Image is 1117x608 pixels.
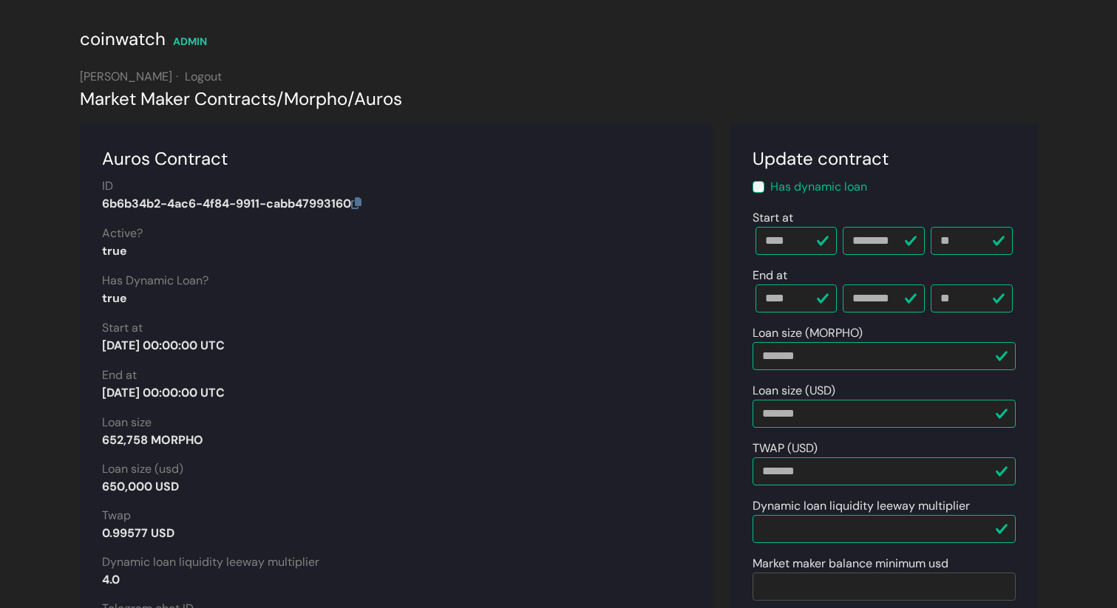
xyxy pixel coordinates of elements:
[102,338,225,353] strong: [DATE] 00:00:00 UTC
[753,267,787,284] label: End at
[102,479,179,494] strong: 650,000 USD
[753,209,793,227] label: Start at
[102,414,152,431] label: Loan size
[102,177,113,195] label: ID
[102,460,183,478] label: Loan size (usd)
[185,69,222,84] a: Logout
[102,572,120,587] strong: 4.0
[80,26,166,52] div: coinwatch
[102,225,143,242] label: Active?
[347,87,354,110] span: /
[753,440,818,457] label: TWAP (USD)
[102,146,690,172] div: Auros Contract
[102,243,127,259] strong: true
[102,385,225,400] strong: [DATE] 00:00:00 UTC
[753,382,835,400] label: Loan size (USD)
[102,290,127,306] strong: true
[102,432,203,448] strong: 652,758 MORPHO
[102,272,208,290] label: Has Dynamic Loan?
[276,87,284,110] span: /
[102,319,143,337] label: Start at
[102,553,319,571] label: Dynamic loan liquidity leeway multiplier
[753,497,970,515] label: Dynamic loan liquidity leeway multiplier
[80,68,1038,86] div: [PERSON_NAME]
[753,555,948,573] label: Market maker balance minimum usd
[770,178,867,196] label: Has dynamic loan
[173,34,207,49] div: ADMIN
[176,69,178,84] span: ·
[80,86,1038,112] div: Market Maker Contracts Morpho Auros
[753,146,1016,172] div: Update contract
[102,366,137,384] label: End at
[80,33,207,49] a: coinwatch ADMIN
[102,196,361,211] strong: 6b6b34b2-4ac6-4f84-9911-cabb47993160
[102,507,131,525] label: Twap
[753,324,863,342] label: Loan size (MORPHO)
[102,525,174,541] strong: 0.99577 USD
